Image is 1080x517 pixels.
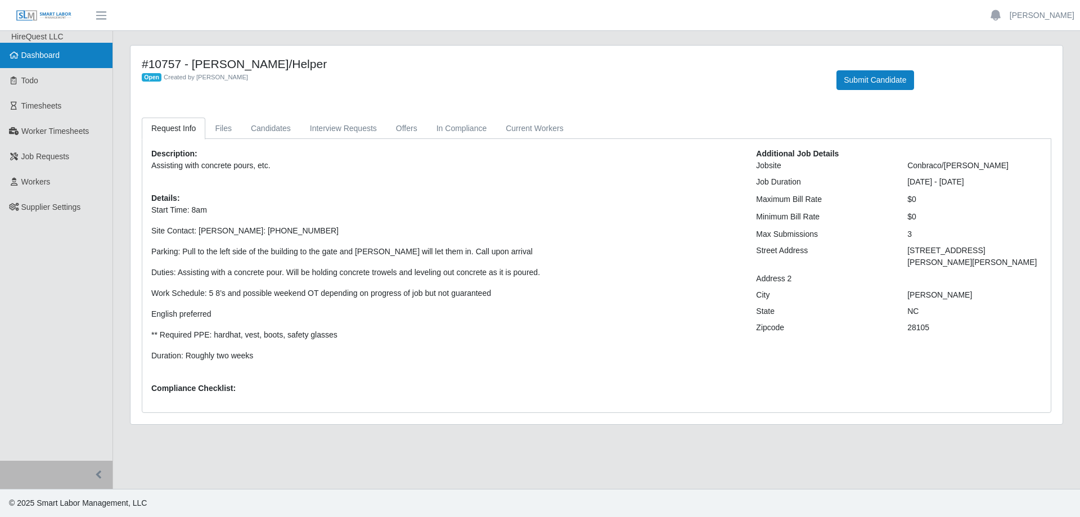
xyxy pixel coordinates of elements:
[142,118,205,140] a: Request Info
[748,245,899,268] div: Street Address
[899,194,1050,205] div: $0
[151,194,180,203] b: Details:
[21,51,60,60] span: Dashboard
[9,498,147,507] span: © 2025 Smart Labor Management, LLC
[899,245,1050,268] div: [STREET_ADDRESS][PERSON_NAME][PERSON_NAME]
[151,149,197,158] b: Description:
[21,152,70,161] span: Job Requests
[748,322,899,334] div: Zipcode
[748,305,899,317] div: State
[241,118,300,140] a: Candidates
[151,329,739,341] p: ** Required PPE: hardhat, vest, boots, safety glasses
[899,176,1050,188] div: [DATE] - [DATE]
[748,228,899,240] div: Max Submissions
[151,267,739,278] p: Duties: Assisting with a concrete pour. Will be holding concrete trowels and leveling out concret...
[21,76,38,85] span: Todo
[142,73,161,82] span: Open
[386,118,427,140] a: Offers
[151,350,739,362] p: Duration: Roughly two weeks
[756,149,839,158] b: Additional Job Details
[496,118,573,140] a: Current Workers
[21,177,51,186] span: Workers
[899,305,1050,317] div: NC
[899,289,1050,301] div: [PERSON_NAME]
[164,74,248,80] span: Created by [PERSON_NAME]
[151,246,739,258] p: Parking: Pull to the left side of the building to the gate and [PERSON_NAME] will let them in. Ca...
[142,57,820,71] h4: #10757 - [PERSON_NAME]/Helper
[151,204,739,216] p: Start Time: 8am
[899,228,1050,240] div: 3
[899,322,1050,334] div: 28105
[21,203,81,212] span: Supplier Settings
[427,118,497,140] a: In Compliance
[21,101,62,110] span: Timesheets
[748,176,899,188] div: Job Duration
[748,211,899,223] div: Minimum Bill Rate
[205,118,241,140] a: Files
[151,384,236,393] b: Compliance Checklist:
[748,273,899,285] div: Address 2
[899,211,1050,223] div: $0
[11,32,64,41] span: HireQuest LLC
[151,308,739,320] p: English preferred
[899,160,1050,172] div: Conbraco/[PERSON_NAME]
[1010,10,1074,21] a: [PERSON_NAME]
[748,289,899,301] div: City
[21,127,89,136] span: Worker Timesheets
[748,160,899,172] div: Jobsite
[748,194,899,205] div: Maximum Bill Rate
[151,287,739,299] p: Work Schedule: 5 8’s and possible weekend OT depending on progress of job but not guaranteed
[300,118,386,140] a: Interview Requests
[836,70,913,90] button: Submit Candidate
[16,10,72,22] img: SLM Logo
[151,160,739,172] p: Assisting with concrete pours, etc.
[151,225,739,237] p: Site Contact: [PERSON_NAME]: [PHONE_NUMBER]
